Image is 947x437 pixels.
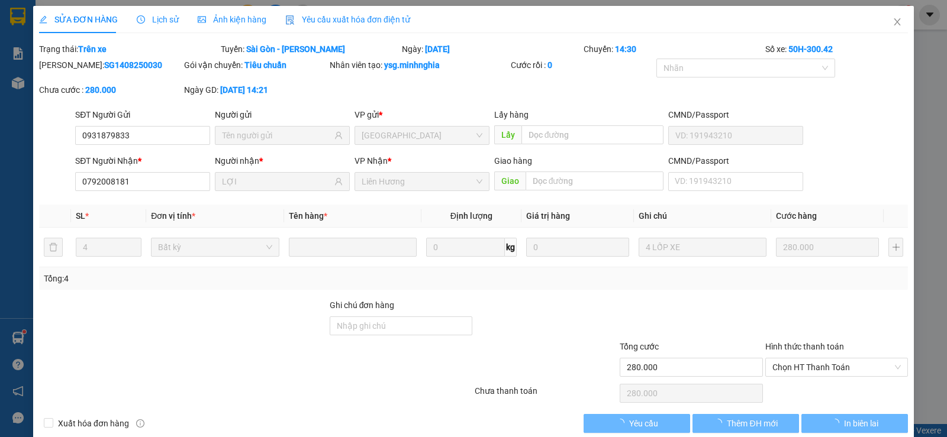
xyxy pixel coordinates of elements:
span: Lấy [494,125,521,144]
div: Ngày GD: [184,83,327,96]
span: Giá trị hàng [526,211,570,221]
span: Chọn HT Thanh Toán [772,358,901,376]
span: info-circle [136,419,144,428]
div: Tuyến: [220,43,401,56]
img: icon [285,15,295,25]
span: SL [76,211,85,221]
b: SG1408250030 [104,60,162,70]
input: Tên người nhận [222,175,332,188]
span: Bất kỳ [158,238,272,256]
input: VD: Bàn, Ghế [289,238,417,257]
div: Gói vận chuyển: [184,59,327,72]
span: loading [714,419,727,427]
button: Thêm ĐH mới [692,414,799,433]
b: ysg.minhnghia [384,60,440,70]
b: Sài Gòn - [PERSON_NAME] [246,44,345,54]
div: Cước rồi : [511,59,653,72]
div: Nhân viên tạo: [330,59,509,72]
span: loading [831,419,844,427]
input: 0 [526,238,629,257]
input: Dọc đường [526,171,664,190]
div: SĐT Người Gửi [75,108,210,121]
div: Tổng: 4 [44,272,366,285]
span: picture [198,15,206,24]
div: SĐT Người Nhận [75,154,210,167]
div: Số xe: [764,43,909,56]
label: Ghi chú đơn hàng [330,300,395,310]
span: Cước hàng [776,211,817,221]
span: user [334,131,343,140]
div: VP gửi [355,108,489,121]
span: user [334,177,343,186]
span: Yêu cầu [629,417,658,430]
span: In biên lai [844,417,878,430]
b: Trên xe [78,44,107,54]
b: Tiêu chuẩn [244,60,286,70]
span: Liên Hương [362,173,482,190]
b: 14:30 [615,44,636,54]
div: Người gửi [215,108,350,121]
span: Tổng cước [620,342,659,351]
div: CMND/Passport [668,154,803,167]
span: close [893,17,902,27]
span: Lịch sử [137,15,179,24]
button: Close [881,6,914,39]
span: Xuất hóa đơn hàng [53,417,134,430]
span: Sài Gòn [362,127,482,144]
b: [DATE] [425,44,450,54]
span: Định lượng [450,211,492,221]
input: 0 [776,238,879,257]
input: Tên người gửi [222,129,332,142]
input: Ghi chú đơn hàng [330,316,472,335]
span: Ảnh kiện hàng [198,15,266,24]
button: plus [888,238,903,257]
div: Chuyến: [582,43,764,56]
span: SỬA ĐƠN HÀNG [39,15,118,24]
div: Người nhận [215,154,350,167]
b: 50H-300.42 [788,44,833,54]
label: Hình thức thanh toán [765,342,844,351]
span: Giao hàng [494,156,532,166]
button: Yêu cầu [584,414,690,433]
span: Lấy hàng [494,110,529,119]
input: Dọc đường [521,125,664,144]
span: Thêm ĐH mới [727,417,777,430]
span: Đơn vị tính [151,211,195,221]
div: Ngày: [401,43,582,56]
div: [PERSON_NAME]: [39,59,182,72]
input: Ghi Chú [639,238,766,257]
span: Giao [494,171,526,190]
b: 280.000 [85,85,116,95]
span: VP Nhận [355,156,388,166]
button: In biên lai [801,414,908,433]
div: Chưa cước : [39,83,182,96]
span: Yêu cầu xuất hóa đơn điện tử [285,15,410,24]
span: kg [505,238,517,257]
span: clock-circle [137,15,145,24]
div: Trạng thái: [38,43,220,56]
b: 0 [547,60,552,70]
button: delete [44,238,63,257]
div: CMND/Passport [668,108,803,121]
span: loading [616,419,629,427]
b: [DATE] 14:21 [220,85,268,95]
span: edit [39,15,47,24]
span: Tên hàng [289,211,327,221]
input: VD: 191943210 [668,126,803,145]
div: Chưa thanh toán [474,384,619,405]
th: Ghi chú [634,205,771,228]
